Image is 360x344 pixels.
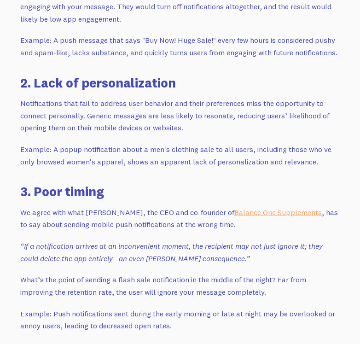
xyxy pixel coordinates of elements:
[20,241,323,263] em: “If a notification arrives at an inconvenient moment, the recipient may not just ignore it; they ...
[20,34,340,58] p: Example: A push message that says "Buy Now! Huge Sale!" every few hours is considered pushy and s...
[20,274,340,298] p: What’s the point of sending a flash sale notification in the middle of the night? Far from improv...
[20,206,340,231] p: We agree with what [PERSON_NAME], the CEO and co-founder of , has to say about sending mobile pus...
[20,143,340,168] p: Example: A popup notification about a men's clothing sale to all users, including those who've on...
[20,182,340,200] h3: 3. Poor timing
[234,208,322,217] a: Balance One Supplements
[20,308,340,332] p: Example: Push notifications sent during the early morning or late at night may be overlooked or a...
[20,97,340,134] p: Notifications that fail to address user behavior and their preferences miss the opportunity to co...
[20,74,340,92] h3: 2. Lack of personalization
